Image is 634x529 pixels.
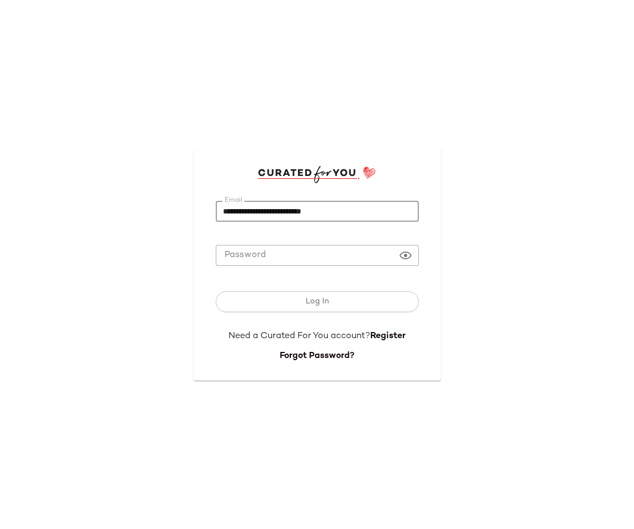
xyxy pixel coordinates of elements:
img: cfy_login_logo.DGdB1djN.svg [258,166,376,183]
a: Register [370,332,406,341]
button: Log In [216,291,419,312]
a: Forgot Password? [280,351,354,361]
span: Need a Curated For You account? [228,332,370,341]
span: Log In [305,297,329,306]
